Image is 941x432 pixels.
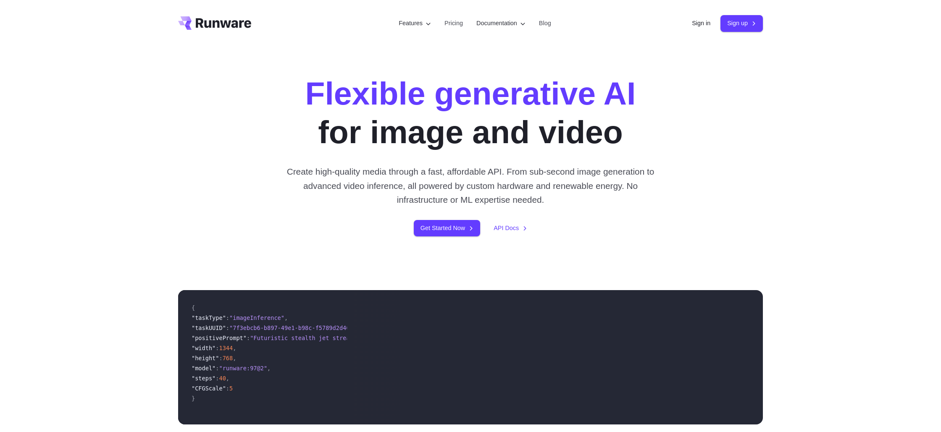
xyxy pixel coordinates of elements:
a: Pricing [444,18,463,28]
strong: Flexible generative AI [305,75,636,111]
a: Sign up [720,15,763,31]
span: : [247,335,250,341]
span: : [226,325,229,331]
span: 768 [223,355,233,361]
span: "width" [192,345,216,351]
span: "7f3ebcb6-b897-49e1-b98c-f5789d2d40d7" [229,325,360,331]
span: "positivePrompt" [192,335,247,341]
span: 5 [229,385,233,392]
h1: for image and video [305,74,636,151]
span: "model" [192,365,216,372]
span: , [226,375,229,382]
span: "height" [192,355,219,361]
span: "steps" [192,375,216,382]
span: 40 [219,375,226,382]
span: , [267,365,271,372]
span: { [192,304,195,311]
a: Go to / [178,16,251,30]
span: : [226,385,229,392]
span: "CFGScale" [192,385,226,392]
span: : [216,365,219,372]
span: : [219,355,222,361]
span: , [233,345,236,351]
a: API Docs [494,223,527,233]
span: "Futuristic stealth jet streaking through a neon-lit cityscape with glowing purple exhaust" [250,335,563,341]
span: : [216,375,219,382]
a: Sign in [692,18,710,28]
span: , [284,314,288,321]
label: Documentation [476,18,526,28]
span: : [216,345,219,351]
span: 1344 [219,345,233,351]
span: "taskType" [192,314,226,321]
span: "runware:97@2" [219,365,267,372]
label: Features [399,18,431,28]
span: : [226,314,229,321]
span: } [192,395,195,402]
span: "imageInference" [229,314,284,321]
p: Create high-quality media through a fast, affordable API. From sub-second image generation to adv... [284,165,658,207]
a: Get Started Now [414,220,480,236]
span: "taskUUID" [192,325,226,331]
span: , [233,355,236,361]
a: Blog [539,18,551,28]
